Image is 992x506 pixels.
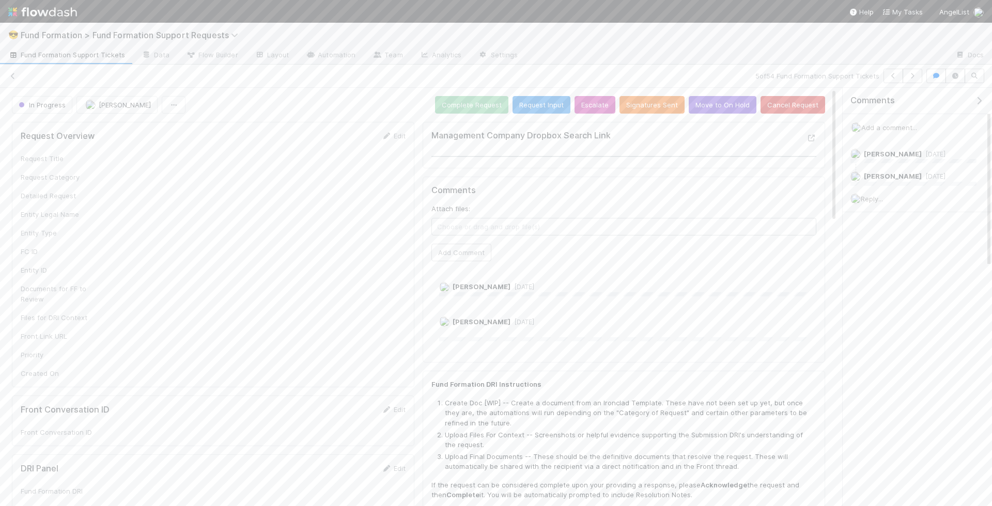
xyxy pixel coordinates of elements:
[8,50,125,60] span: Fund Formation Support Tickets
[8,3,77,21] img: logo-inverted-e16ddd16eac7371096b0.svg
[431,131,611,141] h5: Management Company Dropbox Search Link
[21,30,243,40] span: Fund Formation > Fund Formation Support Requests
[21,427,98,437] div: Front Conversation ID
[431,380,541,388] strong: Fund Formation DRI Instructions
[445,430,812,450] li: Upload Files For Context -- Screenshots or helpful evidence supporting the Submission DRI's under...
[973,7,984,18] img: avatar_892eb56c-5b5a-46db-bf0b-2a9023d0e8f8.png
[850,96,895,106] span: Comments
[21,153,98,164] div: Request Title
[755,71,879,81] span: 5 of 54 Fund Formation Support Tickets
[864,150,922,158] span: [PERSON_NAME]
[864,172,922,180] span: [PERSON_NAME]
[453,282,510,291] span: [PERSON_NAME]
[439,282,450,292] img: avatar_9d20afb4-344c-4512-8880-fee77f5fe71b.png
[882,8,923,16] span: My Tasks
[85,100,96,110] img: avatar_892eb56c-5b5a-46db-bf0b-2a9023d0e8f8.png
[21,464,58,474] h5: DRI Panel
[99,101,151,109] span: [PERSON_NAME]
[851,122,861,133] img: avatar_892eb56c-5b5a-46db-bf0b-2a9023d0e8f8.png
[381,464,406,472] a: Edit
[21,283,98,304] div: Documents for FF to Review
[431,480,812,500] p: If the request can be considered complete upon your providing a response, please the request and ...
[246,48,298,64] a: Layout
[133,48,178,64] a: Data
[619,96,685,114] button: Signatures Sent
[21,486,98,496] div: Fund Formation DRI
[21,209,98,219] div: Entity Legal Name
[411,48,470,64] a: Analytics
[21,312,98,323] div: Files for DRI Context
[8,30,19,39] span: 😎
[76,96,158,114] button: [PERSON_NAME]
[445,452,812,472] li: Upload Final Documents -- These should be the definitive documents that resolve the request. Thes...
[435,96,508,114] button: Complete Request
[21,246,98,257] div: FC ID
[297,48,364,64] a: Automation
[947,48,992,64] a: Docs
[689,96,756,114] button: Move to On Hold
[432,218,816,235] span: Choose or drag and drop file(s)
[453,318,510,326] span: [PERSON_NAME]
[21,350,98,360] div: Priority
[761,96,825,114] button: Cancel Request
[513,96,570,114] button: Request Input
[922,172,946,180] span: [DATE]
[439,317,450,327] img: avatar_892eb56c-5b5a-46db-bf0b-2a9023d0e8f8.png
[21,131,95,141] h5: Request Overview
[445,398,812,429] li: Create Doc [WIP] -- Create a document from an Ironclad Template. These have not been set up yet, ...
[575,96,615,114] button: Escalate
[21,368,98,378] div: Created On
[21,331,98,341] div: Front Link URL
[17,101,66,109] span: In Progress
[470,48,526,64] a: Settings
[849,7,874,17] div: Help
[21,405,110,415] h5: Front Conversation ID
[381,405,406,414] a: Edit
[861,123,917,132] span: Add a comment...
[850,171,861,182] img: avatar_9d20afb4-344c-4512-8880-fee77f5fe71b.png
[381,132,406,140] a: Edit
[882,7,923,17] a: My Tasks
[510,283,534,291] span: [DATE]
[701,481,747,489] strong: Acknowledge
[922,150,946,158] span: [DATE]
[21,191,98,201] div: Detailed Request
[431,185,816,196] h5: Comments
[21,172,98,182] div: Request Category
[939,8,969,16] span: AngelList
[186,50,238,60] span: Flow Builder
[446,491,479,499] strong: Complete
[850,194,861,204] img: avatar_892eb56c-5b5a-46db-bf0b-2a9023d0e8f8.png
[510,318,534,326] span: [DATE]
[12,96,72,114] button: In Progress
[431,244,491,261] button: Add Comment
[21,265,98,275] div: Entity ID
[850,149,861,159] img: avatar_892eb56c-5b5a-46db-bf0b-2a9023d0e8f8.png
[861,195,883,203] span: Reply...
[364,48,411,64] a: Team
[178,48,246,64] a: Flow Builder
[21,228,98,238] div: Entity Type
[431,203,470,214] label: Attach files:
